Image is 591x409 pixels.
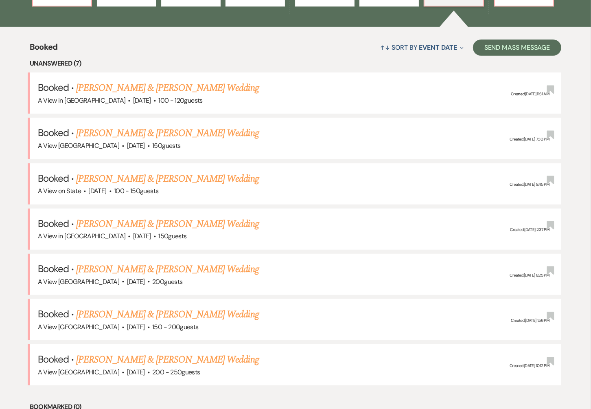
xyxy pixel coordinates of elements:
span: A View on State [38,187,81,195]
span: 150 - 200 guests [152,323,198,331]
a: [PERSON_NAME] & [PERSON_NAME] Wedding [76,172,258,186]
a: [PERSON_NAME] & [PERSON_NAME] Wedding [76,352,258,367]
a: [PERSON_NAME] & [PERSON_NAME] Wedding [76,81,258,95]
span: Created: [DATE] 8:25 PM [510,273,549,278]
span: 150 guests [152,141,180,150]
span: Booked [38,81,69,94]
span: A View [GEOGRAPHIC_DATA] [38,368,120,376]
span: A View in [GEOGRAPHIC_DATA] [38,96,126,105]
a: [PERSON_NAME] & [PERSON_NAME] Wedding [76,307,258,322]
li: Unanswered (7) [30,58,562,69]
span: Event Date [419,43,457,52]
span: Booked [38,172,69,185]
button: Sort By Event Date [377,37,466,58]
span: Created: [DATE] 2:37 PM [510,227,549,233]
span: Booked [38,126,69,139]
span: 100 - 120 guests [158,96,202,105]
span: 100 - 150 guests [114,187,158,195]
button: Send Mass Message [473,40,562,56]
span: [DATE] [127,141,145,150]
span: Created: [DATE] 1:56 PM [511,318,549,323]
span: [DATE] [127,368,145,376]
span: Booked [30,41,58,58]
a: [PERSON_NAME] & [PERSON_NAME] Wedding [76,262,258,277]
span: 150 guests [158,232,186,240]
span: A View [GEOGRAPHIC_DATA] [38,323,120,331]
span: Created: [DATE] 11:31 AM [511,91,549,97]
span: [DATE] [127,277,145,286]
span: 200 guests [152,277,182,286]
span: [DATE] [133,96,151,105]
span: Created: [DATE] 10:12 PM [510,363,549,368]
span: Booked [38,308,69,320]
span: [DATE] [133,232,151,240]
span: A View [GEOGRAPHIC_DATA] [38,277,120,286]
span: Created: [DATE] 8:45 PM [510,182,549,187]
span: [DATE] [88,187,106,195]
span: [DATE] [127,323,145,331]
span: Booked [38,217,69,230]
span: Booked [38,262,69,275]
span: A View in [GEOGRAPHIC_DATA] [38,232,126,240]
a: [PERSON_NAME] & [PERSON_NAME] Wedding [76,126,258,141]
span: Booked [38,353,69,365]
span: Created: [DATE] 7:30 PM [510,136,549,142]
span: A View [GEOGRAPHIC_DATA] [38,141,120,150]
span: ↑↓ [380,43,390,52]
a: [PERSON_NAME] & [PERSON_NAME] Wedding [76,217,258,231]
span: 200 - 250 guests [152,368,200,376]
